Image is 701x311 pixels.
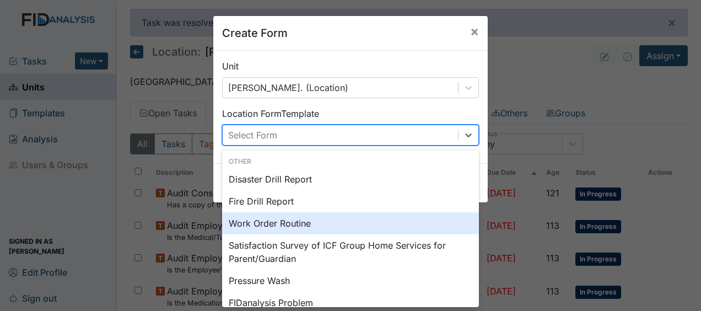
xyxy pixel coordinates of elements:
[470,23,479,39] span: ×
[222,60,239,73] label: Unit
[222,25,288,41] h5: Create Form
[222,190,479,212] div: Fire Drill Report
[222,270,479,292] div: Pressure Wash
[222,234,479,270] div: Satisfaction Survey of ICF Group Home Services for Parent/Guardian
[222,157,479,167] div: Other
[228,128,277,142] div: Select Form
[222,212,479,234] div: Work Order Routine
[222,107,319,120] label: Location Form Template
[222,168,479,190] div: Disaster Drill Report
[228,81,348,94] div: [PERSON_NAME]. (Location)
[461,16,488,47] button: Close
